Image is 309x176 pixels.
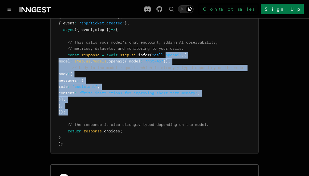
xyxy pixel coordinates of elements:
span: } [59,135,61,140]
span: .infer [136,53,150,57]
span: ai [131,53,136,57]
span: "summarize-contents" [72,15,118,19]
span: ); [59,142,63,146]
span: => [111,27,115,32]
span: , [61,103,63,108]
button: Toggle navigation [5,5,13,13]
span: // This calls your model's chat endpoint, adding AI observability, [68,40,218,45]
span: models [93,59,106,63]
span: { id [59,15,68,19]
span: } [59,103,61,108]
button: Find something... [168,5,175,13]
span: await [106,53,118,57]
span: : [141,59,143,63]
span: ( [150,53,152,57]
span: step [74,59,84,63]
span: response [84,129,102,133]
span: step }) [95,27,111,32]
a: Contact sales [199,4,258,14]
span: , [93,27,95,32]
span: : [70,59,72,63]
span: }); [59,110,65,114]
span: } [125,21,127,25]
span: response [81,53,100,57]
span: // The response is also strongly typed depending on the model. [68,122,209,127]
span: .choices; [102,129,122,133]
span: . [90,59,93,63]
span: }) [163,59,168,63]
span: "gpt-4o" [145,59,163,63]
span: const [68,53,79,57]
span: , [63,97,65,102]
span: role [59,84,68,89]
span: { [184,53,186,57]
span: ai [86,59,90,63]
span: model [59,59,70,63]
span: "Write instructions for improving short term memory" [79,91,197,95]
span: messages [59,78,77,83]
span: ({ model [122,59,141,63]
span: . [129,53,131,57]
span: // body is the model request, which is strongly typed depending on the model [72,65,245,70]
span: }] [59,97,63,102]
span: , [168,59,170,63]
button: Toggle dark mode [178,5,194,13]
span: = [102,53,104,57]
span: : [68,72,70,76]
span: step [120,53,129,57]
span: "assistant" [72,84,97,89]
span: : [74,21,77,25]
span: content [59,91,74,95]
a: Sign Up [261,4,304,14]
span: : [74,91,77,95]
span: } [118,15,120,19]
span: return [68,129,81,133]
span: : [77,78,79,83]
span: [{ [79,78,84,83]
span: "app/ticket.created" [79,21,125,25]
span: : [68,15,70,19]
span: , [120,15,122,19]
span: , [127,21,129,25]
span: { [115,27,118,32]
span: , [181,53,184,57]
span: { event [59,21,74,25]
span: .openai [106,59,122,63]
span: : [68,84,70,89]
span: // metrics, datasets, and monitoring to your calls. [68,46,184,51]
span: { [70,72,72,76]
span: , [197,91,200,95]
span: "call-openai" [152,53,181,57]
span: async [63,27,74,32]
span: ({ event [74,27,93,32]
span: body [59,72,68,76]
span: . [84,59,86,63]
span: , [97,84,100,89]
